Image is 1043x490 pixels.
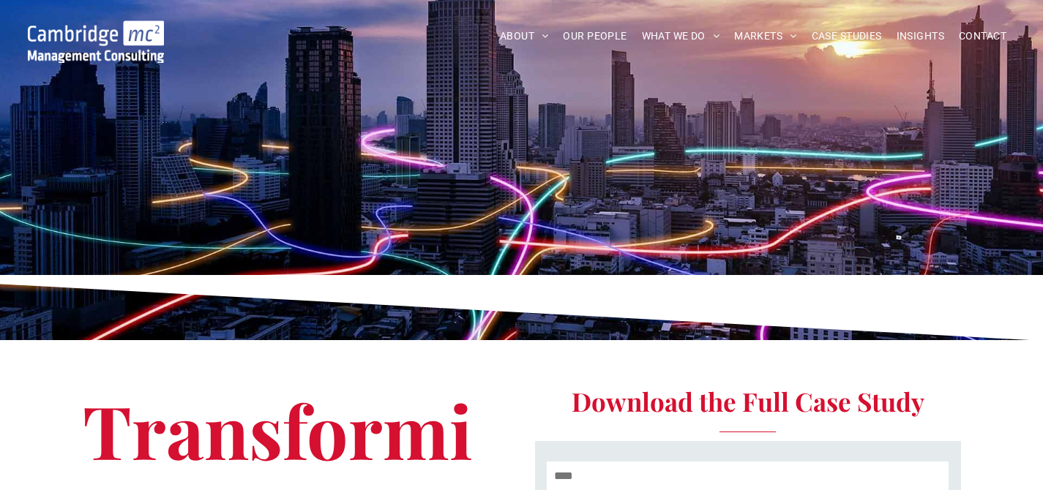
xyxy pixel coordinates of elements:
[28,23,164,38] a: Your Business Transformed | Cambridge Management Consulting
[727,25,804,48] a: MARKETS
[952,25,1014,48] a: CONTACT
[635,25,728,48] a: WHAT WE DO
[889,25,952,48] a: INSIGHTS
[556,25,634,48] a: OUR PEOPLE
[804,25,889,48] a: CASE STUDIES
[493,25,556,48] a: ABOUT
[572,384,924,418] span: Download the Full Case Study
[28,20,164,63] img: Go to Homepage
